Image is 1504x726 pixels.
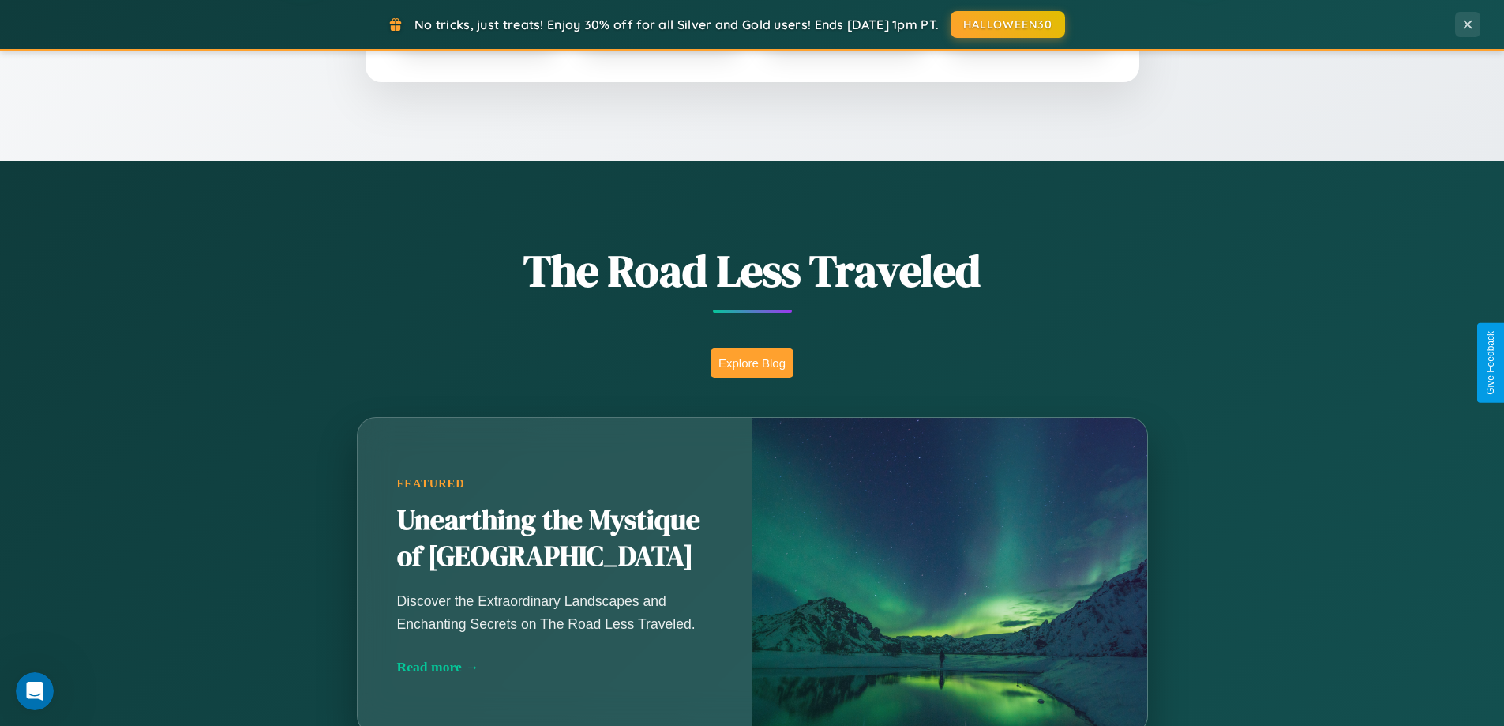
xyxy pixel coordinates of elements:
p: Discover the Extraordinary Landscapes and Enchanting Secrets on The Road Less Traveled. [397,590,713,634]
h2: Unearthing the Mystique of [GEOGRAPHIC_DATA] [397,502,713,575]
button: Explore Blog [711,348,793,378]
div: Featured [397,477,713,491]
div: Read more → [397,659,713,675]
button: HALLOWEEN30 [951,11,1065,38]
h1: The Road Less Traveled [279,240,1226,301]
span: No tricks, just treats! Enjoy 30% off for all Silver and Gold users! Ends [DATE] 1pm PT. [414,17,939,32]
div: Give Feedback [1485,331,1496,395]
iframe: Intercom live chat [16,672,54,710]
